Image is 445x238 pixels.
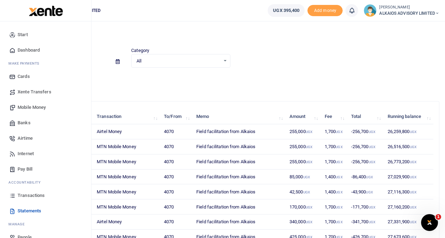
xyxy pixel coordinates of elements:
[307,5,343,16] li: Toup your wallet
[192,170,286,185] td: Field facilitation from Alkaios
[192,214,286,230] td: Field facilitation from Alkaios
[18,47,40,54] span: Dashboard
[93,199,160,214] td: MTN Mobile Money
[321,139,347,154] td: 1,700
[273,7,299,14] span: UGX 395,400
[18,73,30,80] span: Cards
[6,219,85,230] li: M
[12,222,25,227] span: anage
[379,10,439,16] span: ALKAIOS ADVISORY LIMITED
[93,124,160,139] td: Airtel Money
[336,160,342,164] small: UGX
[93,170,160,185] td: MTN Mobile Money
[410,130,417,134] small: UGX
[93,214,160,230] td: Airtel Money
[336,205,342,209] small: UGX
[160,184,192,199] td: 4070
[347,214,384,230] td: -341,700
[347,170,384,185] td: -86,400
[383,109,433,124] th: Running balance: activate to sort column ascending
[347,199,384,214] td: -171,700
[336,130,342,134] small: UGX
[12,61,39,66] span: ake Payments
[6,84,85,100] a: Xente Transfers
[6,188,85,203] a: Transactions
[6,161,85,177] a: Pay Bill
[321,184,347,199] td: 1,400
[93,139,160,154] td: MTN Mobile Money
[192,199,286,214] td: Field facilitation from Alkaios
[6,58,85,69] li: M
[28,8,63,13] a: logo-small logo-large logo-large
[364,4,376,17] img: profile-user
[18,150,34,157] span: Internet
[306,145,312,149] small: UGX
[364,4,439,17] a: profile-user [PERSON_NAME] ALKAIOS ADVISORY LIMITED
[160,124,192,139] td: 4070
[369,220,375,224] small: UGX
[6,42,85,58] a: Dashboard
[383,154,433,170] td: 26,773,200
[93,154,160,170] td: MTN Mobile Money
[410,205,417,209] small: UGX
[93,184,160,199] td: MTN Mobile Money
[369,160,375,164] small: UGX
[18,119,31,126] span: Banks
[192,184,286,199] td: Field facilitation from Alkaios
[6,115,85,131] a: Banks
[192,154,286,170] td: Field facilitation from Alkaios
[436,214,441,220] span: 1
[383,184,433,199] td: 27,116,300
[336,175,342,179] small: UGX
[347,139,384,154] td: -256,700
[321,109,347,124] th: Fee: activate to sort column ascending
[410,220,417,224] small: UGX
[136,58,220,65] span: All
[18,166,32,173] span: Pay Bill
[18,104,46,111] span: Mobile Money
[6,27,85,42] a: Start
[347,124,384,139] td: -256,700
[286,184,321,199] td: 42,500
[265,4,307,17] li: Wallet ballance
[27,30,439,38] h4: Statements
[6,131,85,146] a: Airtime
[286,199,321,214] td: 170,000
[286,109,321,124] th: Amount: activate to sort column ascending
[160,199,192,214] td: 4070
[286,139,321,154] td: 255,000
[383,139,433,154] td: 26,516,500
[366,190,373,194] small: UGX
[410,160,417,164] small: UGX
[160,109,192,124] th: To/From: activate to sort column ascending
[421,214,438,231] iframe: Intercom live chat
[192,124,286,139] td: Field facilitation from Alkaios
[383,214,433,230] td: 27,331,900
[306,130,312,134] small: UGX
[6,69,85,84] a: Cards
[303,175,310,179] small: UGX
[306,220,312,224] small: UGX
[336,190,342,194] small: UGX
[321,154,347,170] td: 1,700
[410,145,417,149] small: UGX
[192,109,286,124] th: Memo: activate to sort column ascending
[321,214,347,230] td: 1,700
[379,5,439,11] small: [PERSON_NAME]
[321,199,347,214] td: 1,700
[306,160,312,164] small: UGX
[160,170,192,185] td: 4070
[18,192,45,199] span: Transactions
[321,124,347,139] td: 1,700
[366,175,373,179] small: UGX
[286,170,321,185] td: 85,000
[160,214,192,230] td: 4070
[286,124,321,139] td: 255,000
[321,170,347,185] td: 1,400
[18,88,51,95] span: Xente Transfers
[6,177,85,188] li: Ac
[347,109,384,124] th: Total: activate to sort column ascending
[160,139,192,154] td: 4070
[307,7,343,13] a: Add money
[18,207,41,214] span: Statements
